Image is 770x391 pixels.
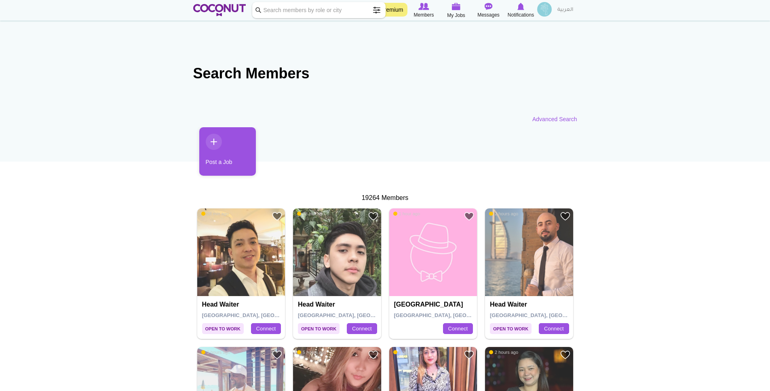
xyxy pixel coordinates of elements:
h4: Head Waiter [490,301,570,308]
li: 1 / 1 [193,127,250,182]
img: My Jobs [452,3,461,10]
span: 2 hours ago [489,211,518,217]
a: Notifications Notifications [505,2,537,19]
img: Messages [485,3,493,10]
span: Open to Work [202,323,244,334]
a: Connect [347,323,377,334]
a: Add to Favourites [464,350,474,360]
img: Browse Members [418,3,429,10]
span: 2 hours ago [489,349,518,355]
span: Messages [477,11,500,19]
a: العربية [553,2,577,18]
div: 19264 Members [193,193,577,203]
input: Search members by role or city [252,2,386,18]
span: 28 min ago [201,211,229,217]
a: Advanced Search [532,115,577,123]
a: Add to Favourites [368,211,378,221]
span: Notifications [508,11,534,19]
a: Go Premium [367,3,407,17]
span: 5 hours ago [297,349,326,355]
a: Add to Favourites [272,350,282,360]
a: Messages Messages [473,2,505,19]
h4: Head Waiter [202,301,283,308]
h2: Search Members [193,64,577,83]
a: Connect [443,323,473,334]
span: My Jobs [447,11,465,19]
a: My Jobs My Jobs [440,2,473,19]
span: [GEOGRAPHIC_DATA], [GEOGRAPHIC_DATA] [490,312,605,318]
h4: Head Waiter [298,301,378,308]
a: Add to Favourites [368,350,378,360]
a: Connect [251,323,281,334]
span: 9 hours ago [393,349,422,355]
span: [GEOGRAPHIC_DATA], [GEOGRAPHIC_DATA] [394,312,509,318]
span: [GEOGRAPHIC_DATA], [GEOGRAPHIC_DATA] [202,312,317,318]
a: Post a Job [199,127,256,176]
a: Add to Favourites [464,211,474,221]
h4: [GEOGRAPHIC_DATA] [394,301,475,308]
a: Add to Favourites [560,350,570,360]
a: Connect [539,323,569,334]
img: Home [193,4,246,16]
span: 3 hours ago [201,349,230,355]
a: Add to Favourites [272,211,282,221]
span: 1 hour ago [393,211,420,217]
span: 38 min ago [297,211,325,217]
a: Browse Members Members [408,2,440,19]
img: Notifications [517,3,524,10]
a: Add to Favourites [560,211,570,221]
span: Members [413,11,434,19]
span: [GEOGRAPHIC_DATA], [GEOGRAPHIC_DATA] [298,312,413,318]
span: Open to Work [490,323,532,334]
span: Open to Work [298,323,340,334]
